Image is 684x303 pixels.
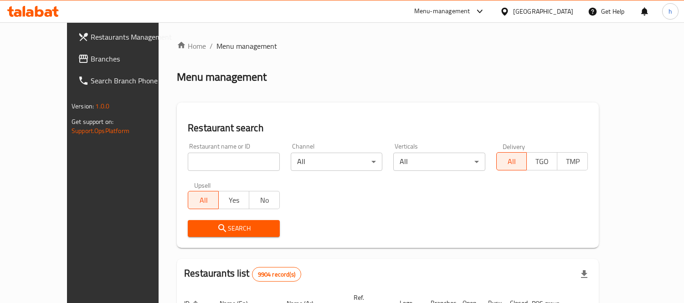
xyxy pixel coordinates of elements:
[210,41,213,51] li: /
[71,48,181,70] a: Branches
[188,121,588,135] h2: Restaurant search
[393,153,485,171] div: All
[177,70,267,84] h2: Menu management
[177,41,599,51] nav: breadcrumb
[249,191,280,209] button: No
[222,194,246,207] span: Yes
[218,191,249,209] button: Yes
[216,41,277,51] span: Menu management
[573,263,595,285] div: Export file
[192,194,215,207] span: All
[561,155,584,168] span: TMP
[188,191,219,209] button: All
[513,6,573,16] div: [GEOGRAPHIC_DATA]
[71,26,181,48] a: Restaurants Management
[72,100,94,112] span: Version:
[72,125,129,137] a: Support.OpsPlatform
[500,155,524,168] span: All
[252,270,301,279] span: 9904 record(s)
[91,31,174,42] span: Restaurants Management
[177,41,206,51] a: Home
[253,194,276,207] span: No
[526,152,557,170] button: TGO
[496,152,527,170] button: All
[557,152,588,170] button: TMP
[188,153,279,171] input: Search for restaurant name or ID..
[252,267,301,282] div: Total records count
[188,220,279,237] button: Search
[291,153,382,171] div: All
[184,267,301,282] h2: Restaurants list
[195,223,272,234] span: Search
[95,100,109,112] span: 1.0.0
[414,6,470,17] div: Menu-management
[503,143,525,149] label: Delivery
[71,70,181,92] a: Search Branch Phone
[669,6,672,16] span: h
[91,75,174,86] span: Search Branch Phone
[91,53,174,64] span: Branches
[72,116,113,128] span: Get support on:
[530,155,554,168] span: TGO
[194,182,211,188] label: Upsell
